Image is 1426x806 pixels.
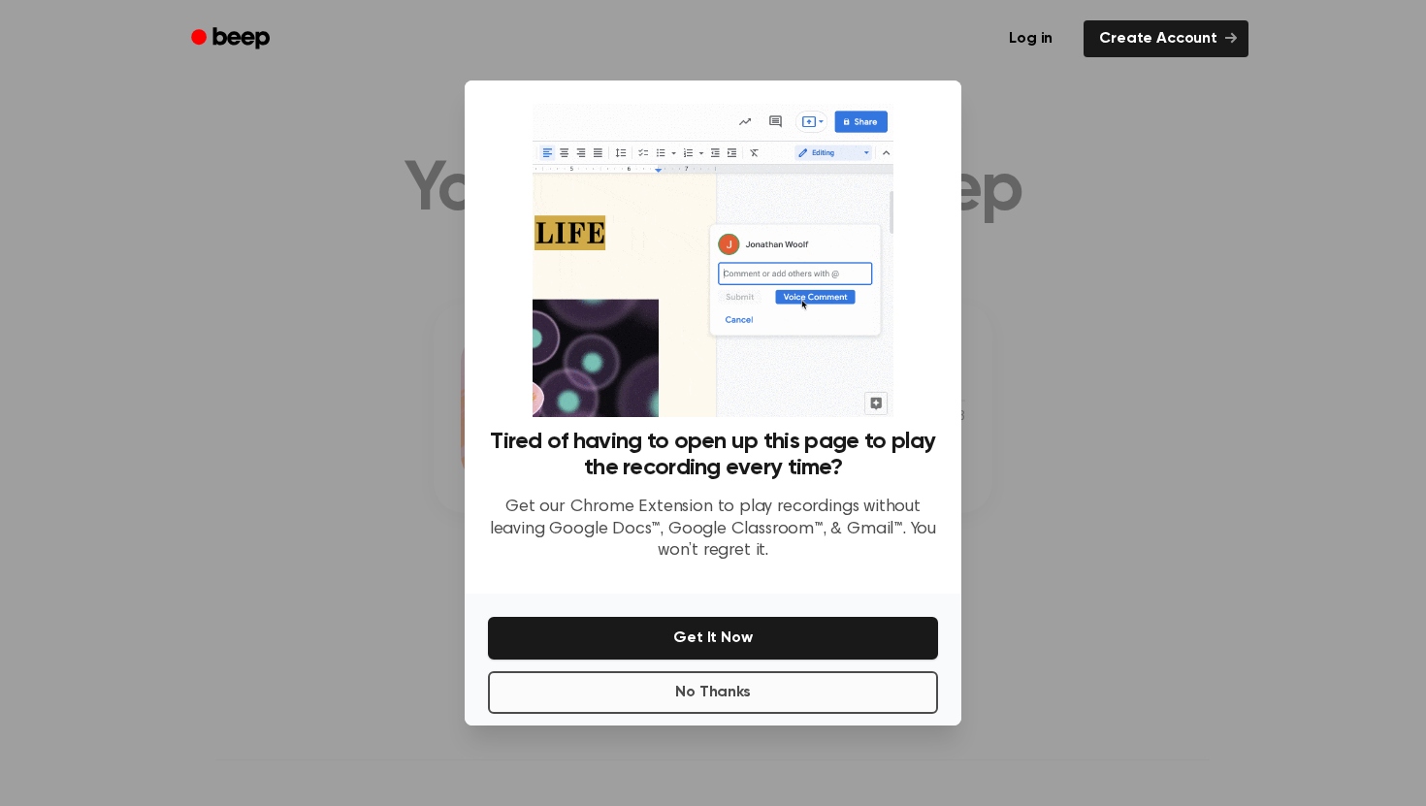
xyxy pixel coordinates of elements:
a: Log in [989,16,1072,61]
img: Beep extension in action [533,104,892,417]
a: Create Account [1084,20,1248,57]
button: Get It Now [488,617,938,660]
p: Get our Chrome Extension to play recordings without leaving Google Docs™, Google Classroom™, & Gm... [488,497,938,563]
button: No Thanks [488,671,938,714]
h3: Tired of having to open up this page to play the recording every time? [488,429,938,481]
a: Beep [178,20,287,58]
